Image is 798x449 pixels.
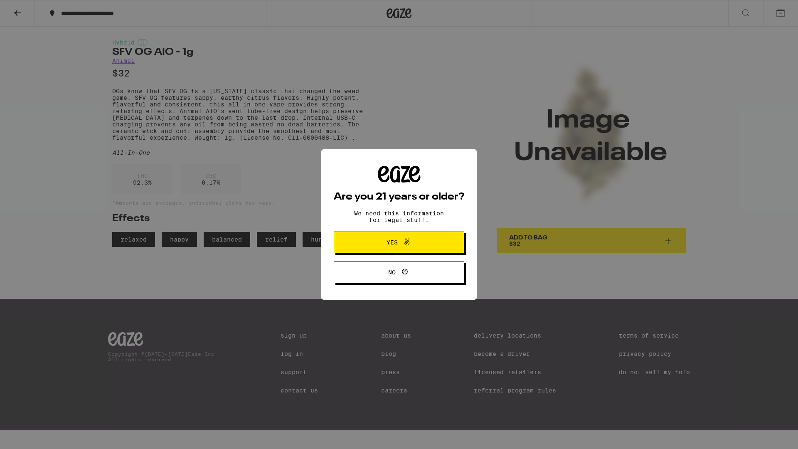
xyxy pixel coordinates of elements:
[387,239,398,245] span: Yes
[334,262,464,283] button: No
[388,269,396,275] span: No
[347,210,451,223] p: We need this information for legal stuff.
[334,232,464,253] button: Yes
[334,192,464,202] h2: Are you 21 years or older?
